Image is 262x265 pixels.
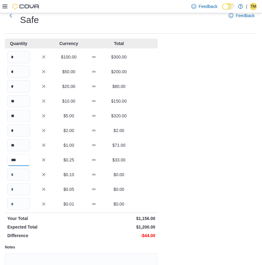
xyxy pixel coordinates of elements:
p: Total [108,40,130,47]
a: Feedback [226,9,257,22]
span: Feedback [236,13,255,19]
input: Quantity [7,95,30,107]
label: Notes [5,245,15,250]
p: $2.00 [57,127,80,134]
p: Quantity [7,40,30,47]
p: $0.00 [108,186,130,192]
p: $80.00 [108,83,130,89]
p: $1,156.00 [83,215,155,221]
p: $320.00 [108,113,130,119]
input: Quantity [7,198,30,210]
p: $0.05 [57,186,80,192]
p: $2.00 [108,127,130,134]
input: Quantity [7,139,30,151]
p: Difference [7,233,80,239]
p: $0.10 [57,172,80,178]
p: $10.00 [57,98,80,104]
input: Quantity [7,124,30,137]
p: $0.01 [57,201,80,207]
p: $300.00 [108,54,130,60]
input: Quantity [7,110,30,122]
p: $1,200.00 [83,224,155,230]
p: $33.00 [108,157,130,163]
p: $50.00 [57,69,80,75]
input: Quantity [7,183,30,195]
p: $100.00 [57,54,80,60]
button: Next [5,9,17,22]
input: Quantity [7,66,30,78]
p: $200.00 [108,69,130,75]
input: Quantity [7,51,30,63]
span: TM [251,3,256,10]
p: -$44.00 [83,233,155,239]
div: Tristen Mueller [250,3,257,10]
img: Cova [12,3,40,9]
p: $1.00 [57,142,80,148]
p: Expected Total [7,224,80,230]
h1: Saskatoon - Stonebridge - Fire & Flower : Open Safe [20,2,223,26]
input: Quantity [7,80,30,93]
p: $20.00 [57,83,80,89]
p: $0.00 [108,201,130,207]
p: $5.00 [57,113,80,119]
p: $0.25 [57,157,80,163]
input: Quantity [7,168,30,181]
p: $0.00 [108,172,130,178]
input: Dark Mode [222,3,235,10]
span: Feedback [199,3,217,9]
p: Currency [57,40,80,47]
input: Quantity [7,154,30,166]
p: | [246,3,247,10]
a: Feedback [189,0,220,13]
p: Your Total [7,215,80,221]
p: $71.00 [108,142,130,148]
p: $150.00 [108,98,130,104]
